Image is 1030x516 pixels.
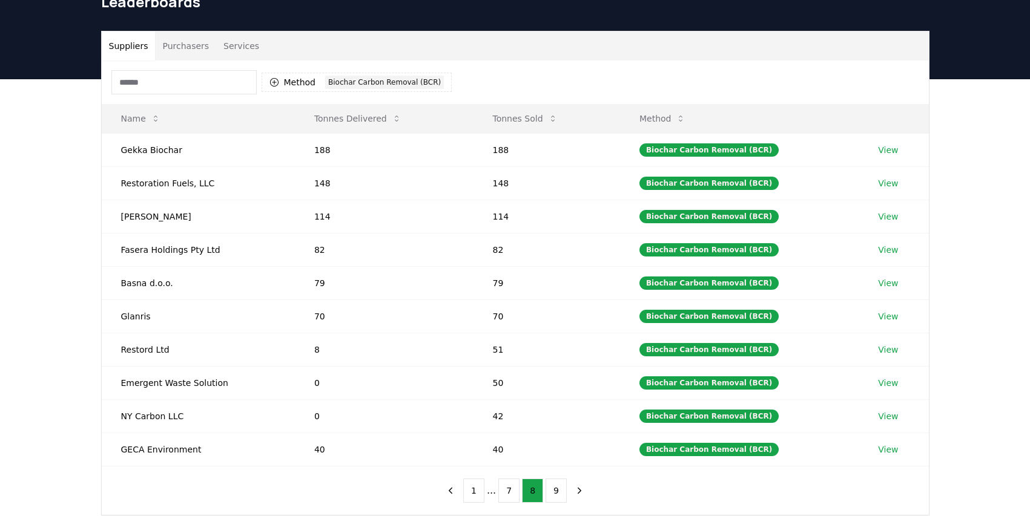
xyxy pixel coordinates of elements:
[878,244,898,256] a: View
[474,433,620,466] td: 40
[878,443,898,456] a: View
[295,233,474,266] td: 82
[295,133,474,166] td: 188
[639,310,779,323] div: Biochar Carbon Removal (BCR)
[474,200,620,233] td: 114
[474,133,620,166] td: 188
[102,266,295,299] td: Basna d.o.o.
[639,343,779,356] div: Biochar Carbon Removal (BCR)
[546,478,567,503] button: 9
[295,200,474,233] td: 114
[295,333,474,366] td: 8
[474,366,620,399] td: 50
[639,143,779,157] div: Biochar Carbon Removal (BCR)
[878,344,898,356] a: View
[639,276,779,290] div: Biochar Carbon Removal (BCR)
[295,299,474,333] td: 70
[305,106,411,131] button: Tonnes Delivered
[878,177,898,189] a: View
[474,233,620,266] td: 82
[878,211,898,223] a: View
[498,478,520,503] button: 7
[295,266,474,299] td: 79
[487,483,496,498] li: ...
[639,410,779,423] div: Biochar Carbon Removal (BCR)
[878,377,898,389] a: View
[878,144,898,156] a: View
[569,478,590,503] button: next page
[474,399,620,433] td: 42
[522,478,543,503] button: 8
[440,478,461,503] button: previous page
[216,31,266,60] button: Services
[474,166,620,200] td: 148
[639,243,779,256] div: Biochar Carbon Removal (BCR)
[102,333,295,366] td: Restord Ltd
[262,73,452,92] button: MethodBiochar Carbon Removal (BCR)
[295,366,474,399] td: 0
[102,399,295,433] td: NY Carbon LLC
[639,210,779,223] div: Biochar Carbon Removal (BCR)
[878,277,898,289] a: View
[639,443,779,456] div: Biochar Carbon Removal (BCR)
[325,76,444,89] div: Biochar Carbon Removal (BCR)
[878,410,898,422] a: View
[483,106,567,131] button: Tonnes Sold
[474,333,620,366] td: 51
[295,166,474,200] td: 148
[155,31,216,60] button: Purchasers
[102,166,295,200] td: Restoration Fuels, LLC
[102,299,295,333] td: Glanris
[102,133,295,166] td: Gekka Biochar
[463,478,484,503] button: 1
[474,299,620,333] td: 70
[111,106,170,131] button: Name
[295,399,474,433] td: 0
[102,433,295,466] td: GECA Environment
[102,366,295,399] td: Emergent Waste Solution
[639,376,779,390] div: Biochar Carbon Removal (BCR)
[102,31,156,60] button: Suppliers
[474,266,620,299] td: 79
[878,310,898,322] a: View
[630,106,696,131] button: Method
[639,177,779,190] div: Biochar Carbon Removal (BCR)
[295,433,474,466] td: 40
[102,233,295,266] td: Fasera Holdings Pty Ltd
[102,200,295,233] td: [PERSON_NAME]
